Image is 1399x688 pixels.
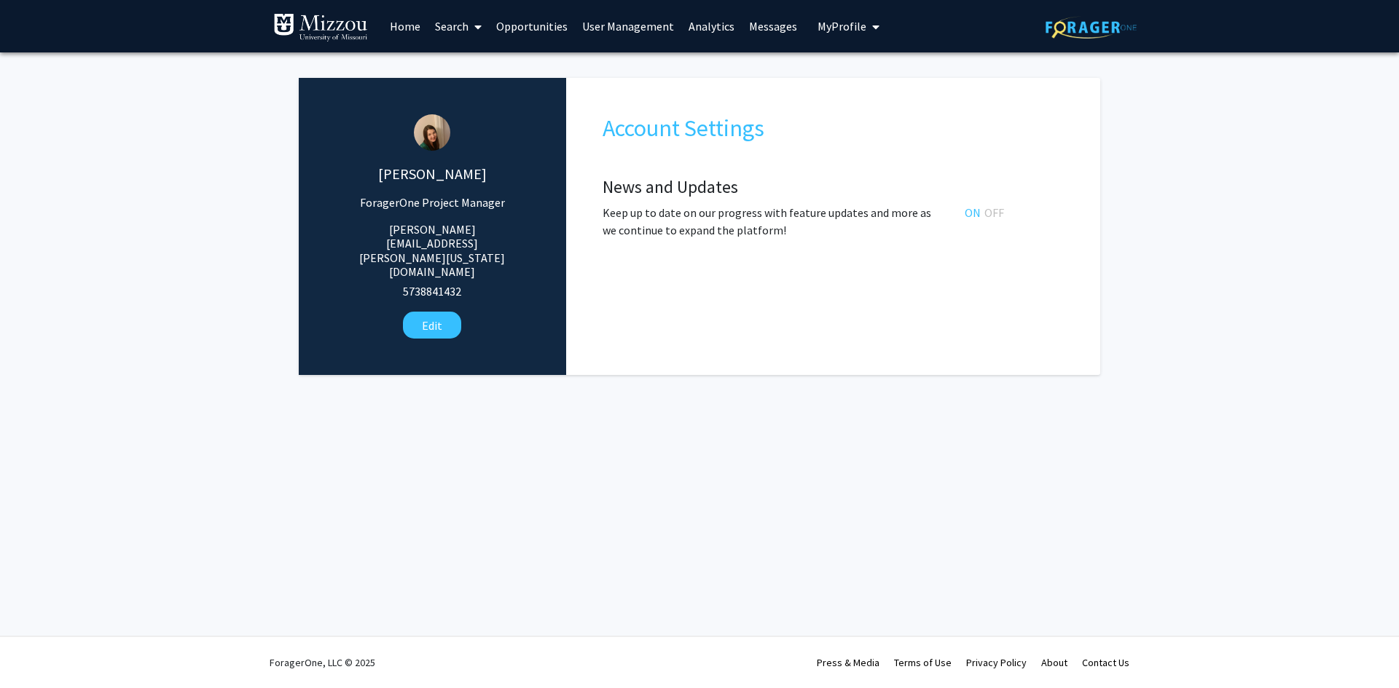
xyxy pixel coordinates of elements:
a: Contact Us [1082,656,1129,669]
span: My Profile [818,19,866,33]
a: Analytics [681,1,742,52]
h6: 5738841432 [354,285,510,298]
a: Opportunities [489,1,575,52]
h4: News and Updates [603,177,1064,198]
a: Messages [742,1,804,52]
span: OFF [984,205,1004,220]
span: ON [965,205,984,220]
h6: [PERSON_NAME][EMAIL_ADDRESS][PERSON_NAME][US_STATE][DOMAIN_NAME] [354,223,510,279]
h6: ForagerOne Project Manager [354,196,510,210]
button: Edit [403,312,461,339]
img: Profile Picture [414,114,450,151]
img: ForagerOne Logo [1046,16,1137,39]
h5: [PERSON_NAME] [354,165,510,183]
a: Terms of Use [894,656,952,669]
a: Search [428,1,489,52]
div: ForagerOne, LLC © 2025 [270,637,375,688]
a: Press & Media [817,656,879,669]
h2: Account Settings [603,114,1064,142]
a: Home [383,1,428,52]
a: User Management [575,1,681,52]
p: Keep up to date on our progress with feature updates and more as we continue to expand the platform! [603,204,943,239]
a: About [1041,656,1067,669]
img: University of Missouri Logo [273,13,368,42]
iframe: Chat [11,622,62,677]
a: Privacy Policy [966,656,1027,669]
